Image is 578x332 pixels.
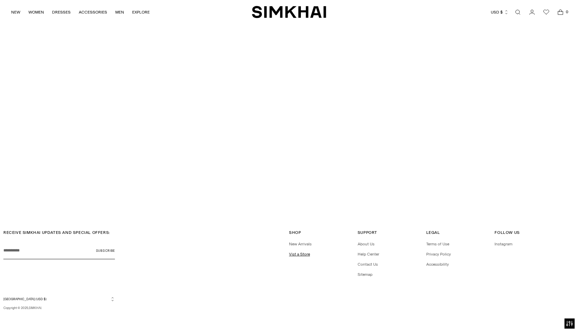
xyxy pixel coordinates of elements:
[525,5,539,19] a: Go to the account page
[426,242,449,246] a: Terms of Use
[554,5,567,19] a: Open cart modal
[358,272,372,277] a: Sitemap
[270,190,309,194] span: SPRING 2026 SHOW
[289,230,301,235] span: Shop
[564,9,570,15] span: 0
[358,242,375,246] a: About Us
[426,252,451,257] a: Privacy Policy
[511,5,525,19] a: Open search modal
[52,5,71,20] a: DRESSES
[495,230,520,235] span: Follow Us
[358,230,377,235] span: Support
[132,5,150,20] a: EXPLORE
[79,5,107,20] a: ACCESSORIES
[252,5,326,19] a: SIMKHAI
[289,252,310,257] a: Vist a Store
[289,242,312,246] a: New Arrivals
[3,296,115,302] button: [GEOGRAPHIC_DATA] (USD $)
[28,5,44,20] a: WOMEN
[115,5,124,20] a: MEN
[270,190,309,196] a: SPRING 2026 SHOW
[426,262,449,267] a: Accessibility
[11,5,20,20] a: NEW
[426,230,440,235] span: Legal
[491,5,509,20] button: USD $
[3,230,110,235] span: RECEIVE SIMKHAI UPDATES AND SPECIAL OFFERS:
[495,242,512,246] a: Instagram
[96,242,115,259] button: Subscribe
[3,306,115,310] p: Copyright © 2025, .
[29,306,41,310] a: SIMKHAI
[539,5,553,19] a: Wishlist
[358,252,379,257] a: Help Center
[358,262,378,267] a: Contact Us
